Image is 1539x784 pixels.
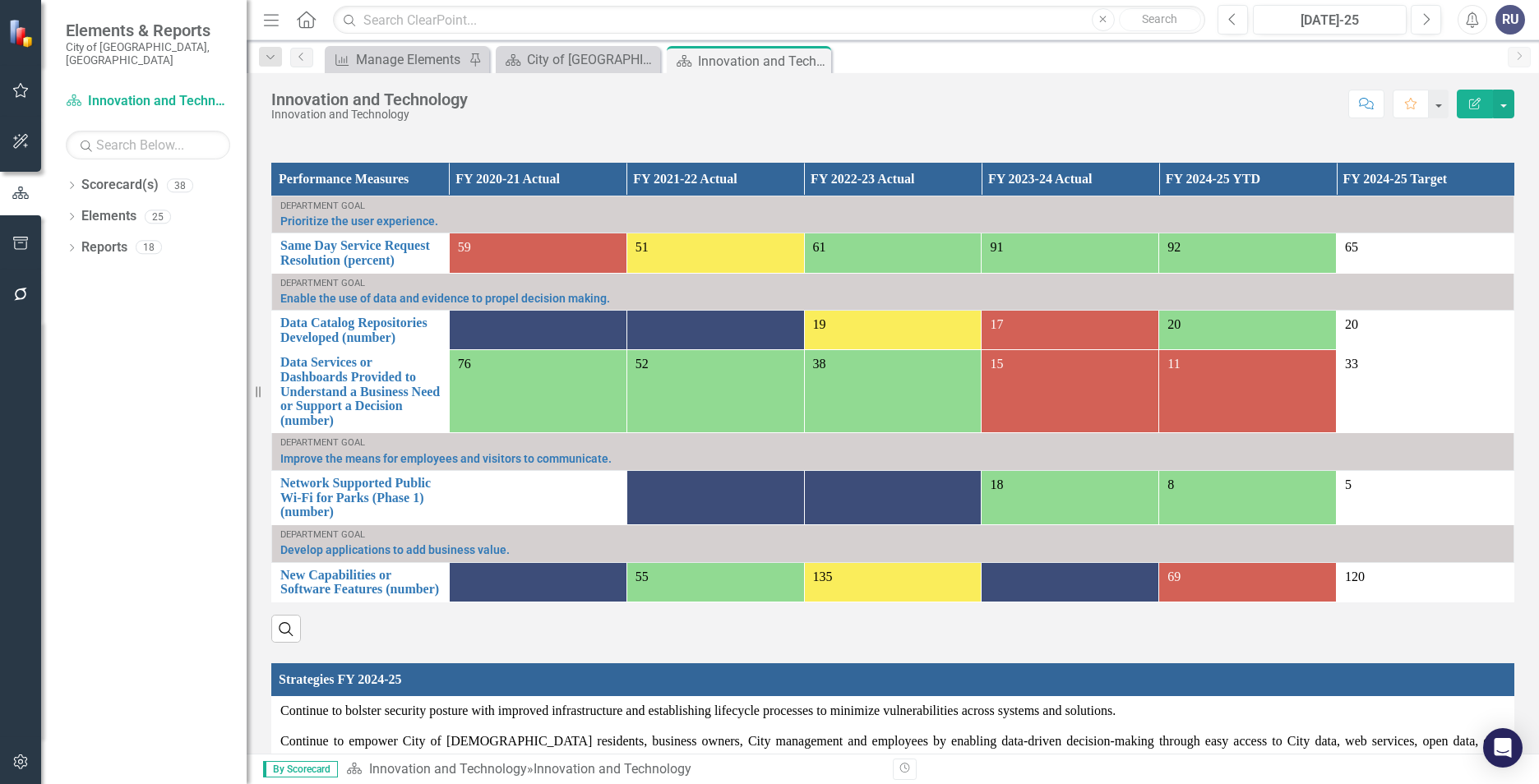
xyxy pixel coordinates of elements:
span: 135 [813,570,833,583]
td: Double-Click to Edit Right Click for Context Menu [272,350,450,433]
td: Double-Click to Edit Right Click for Context Menu [272,233,450,273]
img: ClearPoint Strategy [8,19,37,48]
a: Scorecard(s) [81,176,159,195]
td: Double-Click to Edit Right Click for Context Menu [272,196,1514,233]
span: 20 [1167,317,1181,331]
td: Double-Click to Edit Right Click for Context Menu [272,433,1514,471]
a: Elements [81,207,136,226]
div: 38 [167,178,193,192]
div: [DATE]-25 [1259,11,1401,30]
a: Data Services or Dashboards Provided to Understand a Business Need or Support a Decision (number) [280,355,441,427]
td: Double-Click to Edit [272,696,1514,726]
button: RU [1495,5,1525,35]
div: Department Goal [280,201,1505,211]
a: New Capabilities or Software Features (number) [280,568,441,597]
span: 61 [813,240,826,254]
a: Innovation and Technology [66,92,230,111]
a: Innovation and Technology [369,761,527,777]
a: Network Supported Public Wi-Fi for Parks (Phase 1) (number) [280,476,441,519]
span: 92 [1167,240,1181,254]
td: Double-Click to Edit Right Click for Context Menu [272,562,450,602]
a: Develop applications to add business value. [280,544,1505,556]
td: Double-Click to Edit [1337,471,1514,525]
a: Prioritize the user experience. [280,215,1505,228]
a: Manage Elements [329,49,464,70]
span: 15 [990,357,1003,371]
span: 17 [990,317,1003,331]
span: 59 [458,240,471,254]
td: Double-Click to Edit [1337,233,1514,273]
span: Search [1142,12,1177,25]
div: Department Goal [280,279,1505,288]
span: 51 [635,240,649,254]
div: 18 [136,241,162,255]
div: 25 [145,210,171,224]
button: [DATE]-25 [1253,5,1407,35]
a: Same Day Service Request Resolution (percent) [280,238,441,267]
span: By Scorecard [263,761,338,777]
a: Enable the use of data and evidence to propel decision making. [280,293,1505,305]
span: 8 [1167,477,1174,491]
td: Double-Click to Edit [1337,350,1514,433]
td: Double-Click to Edit Right Click for Context Menu [272,311,450,350]
span: 65 [1345,240,1358,254]
div: Innovation and Technology [271,90,468,108]
td: Double-Click to Edit [1337,311,1514,350]
button: Search [1119,8,1201,31]
span: 120 [1345,570,1365,583]
span: 69 [1167,570,1181,583]
span: 33 [1345,357,1358,371]
td: Double-Click to Edit [1337,562,1514,602]
span: 5 [1345,477,1352,491]
div: Manage Elements [356,49,464,70]
td: Double-Click to Edit [272,726,1514,775]
div: Innovation and Technology [698,51,827,71]
span: 20 [1345,317,1358,331]
td: Double-Click to Edit Right Click for Context Menu [272,273,1514,311]
a: Reports [81,238,127,257]
p: Continue to empower City of [DEMOGRAPHIC_DATA] residents, business owners, City management and em... [280,732,1505,770]
div: Department Goal [280,438,1505,448]
span: 91 [990,240,1003,254]
div: Department Goal [280,530,1505,540]
span: 76 [458,357,471,371]
input: Search Below... [66,131,230,159]
span: 52 [635,357,649,371]
div: City of [GEOGRAPHIC_DATA] [527,49,656,70]
td: Double-Click to Edit Right Click for Context Menu [272,471,450,525]
div: Innovation and Technology [271,108,468,121]
span: 18 [990,477,1003,491]
p: Continue to bolster security posture with improved infrastructure and establishing lifecycle proc... [280,702,1505,721]
span: 19 [813,317,826,331]
a: City of [GEOGRAPHIC_DATA] [500,49,656,70]
div: Open Intercom Messenger [1483,728,1523,768]
span: Elements & Reports [66,21,230,40]
span: 11 [1167,357,1180,371]
td: Double-Click to Edit Right Click for Context Menu [272,524,1514,562]
a: Improve the means for employees and visitors to communicate. [280,453,1505,465]
input: Search ClearPoint... [333,6,1205,35]
div: » [346,760,880,779]
div: Innovation and Technology [534,761,691,777]
a: Data Catalog Repositories Developed (number) [280,316,441,344]
span: 55 [635,570,649,583]
span: 38 [813,357,826,371]
small: City of [GEOGRAPHIC_DATA], [GEOGRAPHIC_DATA] [66,40,230,67]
